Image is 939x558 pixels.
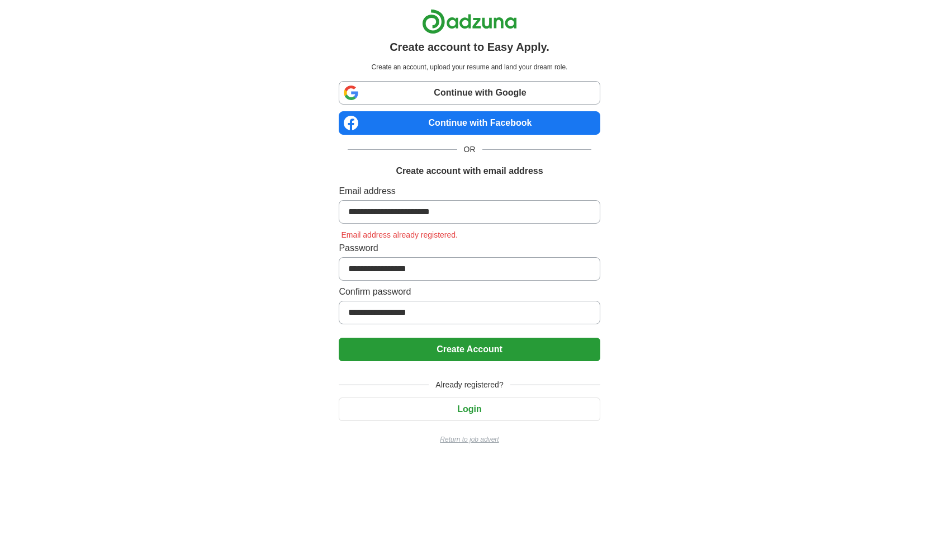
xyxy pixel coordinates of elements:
button: Login [339,398,600,421]
label: Confirm password [339,285,600,299]
span: OR [457,144,482,155]
a: Login [339,404,600,414]
img: Adzuna logo [422,9,517,34]
p: Create an account, upload your resume and land your dream role. [341,62,597,72]
a: Continue with Facebook [339,111,600,135]
a: Return to job advert [339,434,600,444]
span: Already registered? [429,379,510,391]
h1: Create account to Easy Apply. [390,39,549,55]
label: Password [339,242,600,255]
span: Email address already registered. [339,230,460,239]
label: Email address [339,185,600,198]
a: Continue with Google [339,81,600,105]
h1: Create account with email address [396,164,543,178]
button: Create Account [339,338,600,361]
